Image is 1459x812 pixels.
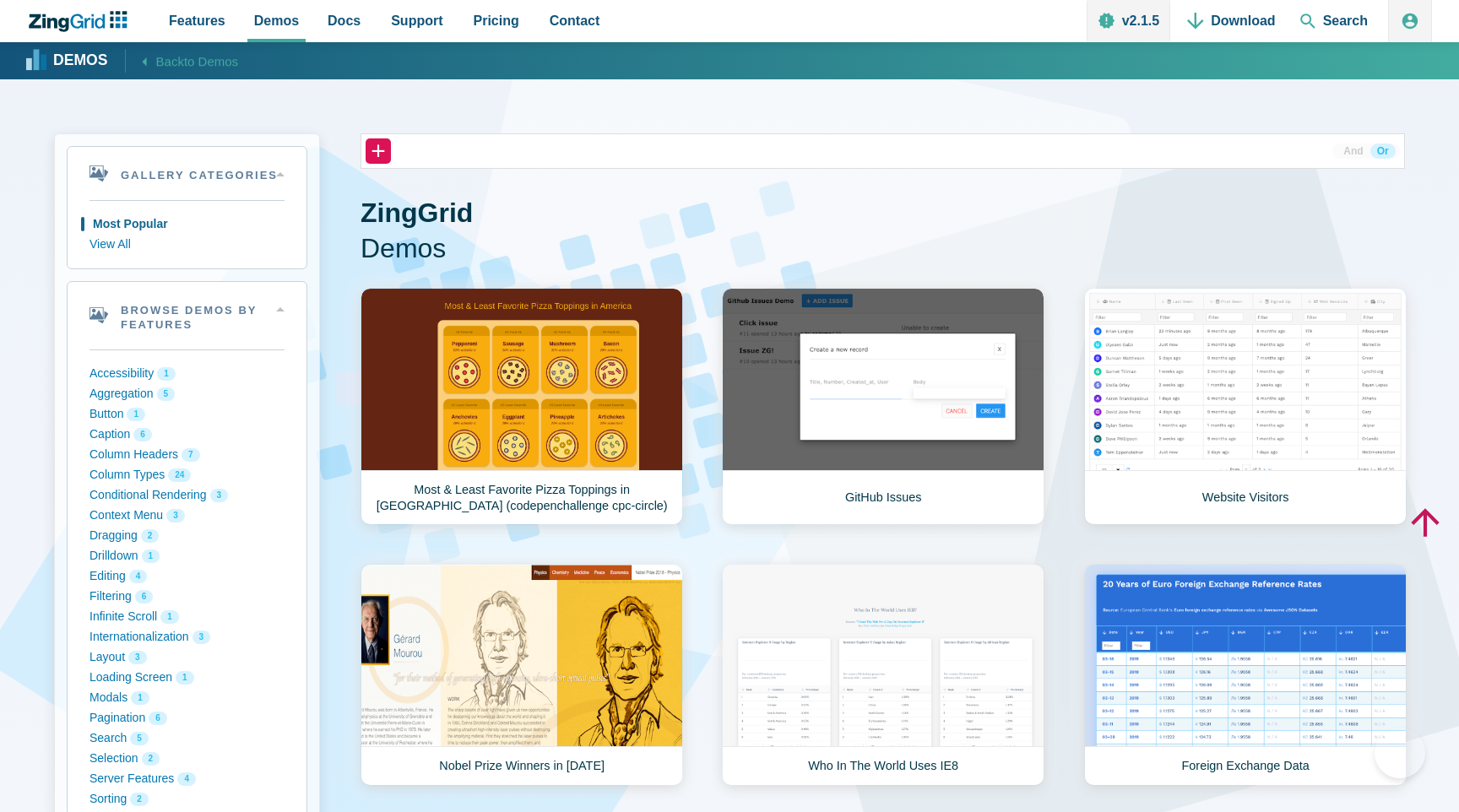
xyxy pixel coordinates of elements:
a: Nobel Prize Winners in [DATE] [361,564,683,786]
summary: Gallery Categories [68,147,306,200]
button: Caption 6 [89,425,285,445]
button: Aggregation 5 [89,384,285,404]
a: Who In The World Uses IE8 [722,564,1044,786]
span: Back [156,51,239,72]
button: Server Features 4 [89,769,285,789]
button: Infinite Scroll 1 [89,607,285,627]
button: Filtering 6 [89,587,285,607]
iframe: Help Scout Beacon - Open [1375,728,1425,778]
span: Demos [254,9,299,32]
span: to Demos [184,54,238,68]
button: Modals 1 [89,688,285,708]
button: Or [1370,143,1396,159]
button: Editing 4 [89,566,285,587]
button: Loading Screen 1 [89,668,285,688]
button: Conditional Rendering 3 [89,485,285,506]
a: Demos [29,48,108,73]
button: Sorting 2 [89,789,285,809]
button: Layout 3 [89,647,285,668]
button: + [366,138,391,164]
a: ZingChart Logo. Click to return to the homepage [27,11,136,32]
button: Pagination 6 [89,708,285,728]
span: Contact [550,9,600,32]
span: Pricing [474,9,519,32]
a: GitHub Issues [722,288,1044,525]
button: Column Headers 7 [89,445,285,465]
button: Button 1 [89,404,285,425]
a: Foreign Exchange Data [1084,564,1407,786]
span: Features [169,9,225,32]
button: Column Types 24 [89,465,285,485]
summary: Browse Demos By Features [68,282,306,349]
span: Support [391,9,442,32]
a: Website Visitors [1084,288,1407,525]
strong: ZingGrid [361,198,473,228]
span: Demos [361,231,1405,267]
button: Search 5 [89,728,285,749]
a: Backto Demos [125,49,239,72]
button: And [1337,143,1370,159]
a: Most & Least Favorite Pizza Toppings in [GEOGRAPHIC_DATA] (codepenchallenge cpc-circle) [361,288,683,525]
button: Selection 2 [89,749,285,769]
span: Docs [328,9,361,32]
button: Most Popular [89,214,285,235]
button: Dragging 2 [89,526,285,546]
button: Drilldown 1 [89,546,285,566]
button: View All [89,235,285,255]
button: Internationalization 3 [89,627,285,647]
button: Context Menu 3 [89,506,285,526]
strong: Demos [53,53,108,68]
button: Accessibility 1 [89,364,285,384]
